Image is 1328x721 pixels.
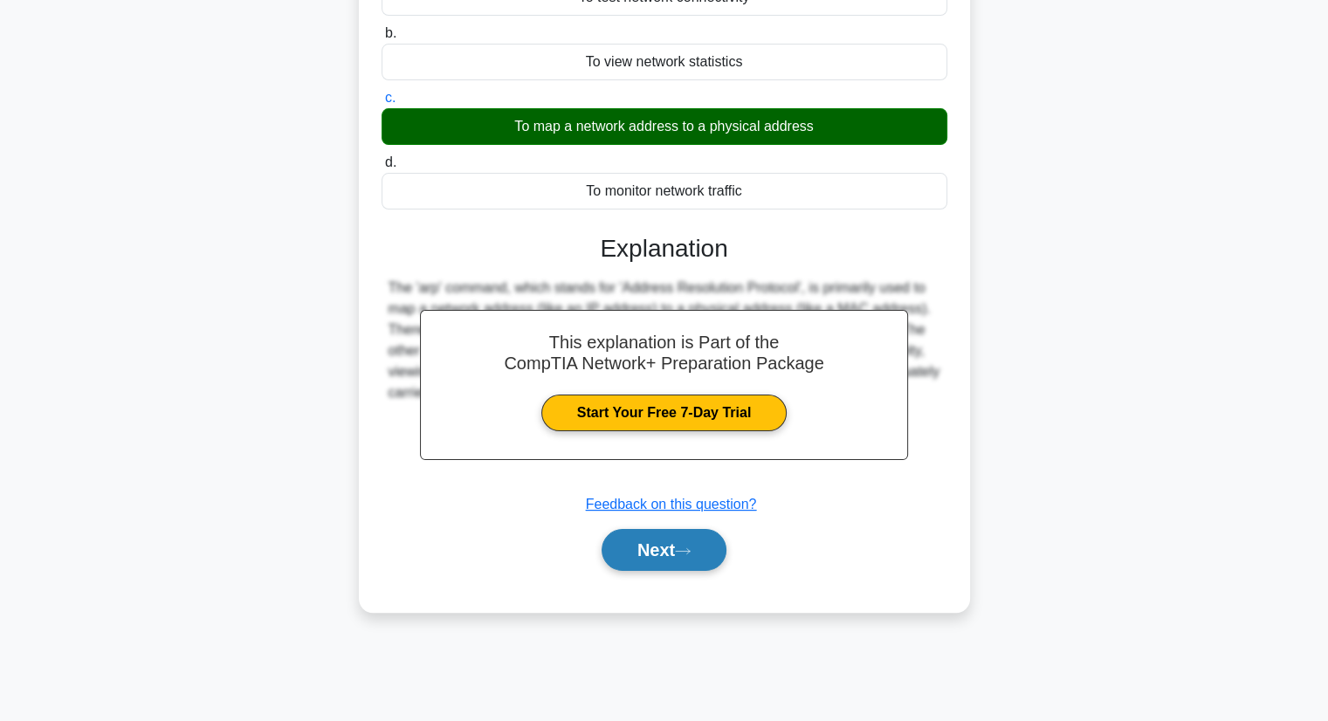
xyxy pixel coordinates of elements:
div: To view network statistics [382,44,947,80]
span: d. [385,154,396,169]
span: b. [385,25,396,40]
h3: Explanation [392,234,937,264]
button: Next [602,529,726,571]
a: Start Your Free 7-Day Trial [541,395,787,431]
div: The 'arp' command, which stands for 'Address Resolution Protocol', is primarily used to map a net... [389,278,940,403]
a: Feedback on this question? [586,497,757,512]
span: c. [385,90,396,105]
div: To map a network address to a physical address [382,108,947,145]
div: To monitor network traffic [382,173,947,209]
